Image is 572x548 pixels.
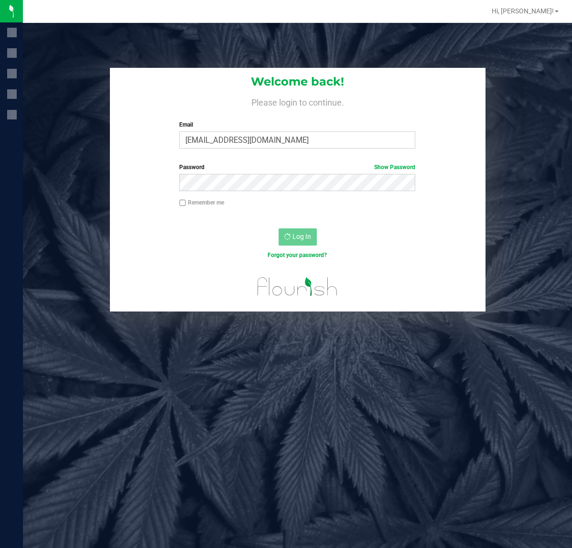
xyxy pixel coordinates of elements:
span: Log In [292,233,311,240]
a: Show Password [374,164,415,171]
span: Password [179,164,205,171]
label: Remember me [179,198,224,207]
img: flourish_logo.svg [250,269,345,304]
h1: Welcome back! [110,75,486,88]
h4: Please login to continue. [110,96,486,107]
input: Remember me [179,200,186,206]
label: Email [179,120,415,129]
a: Forgot your password? [268,252,327,258]
button: Log In [279,228,317,246]
span: Hi, [PERSON_NAME]! [492,7,554,15]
